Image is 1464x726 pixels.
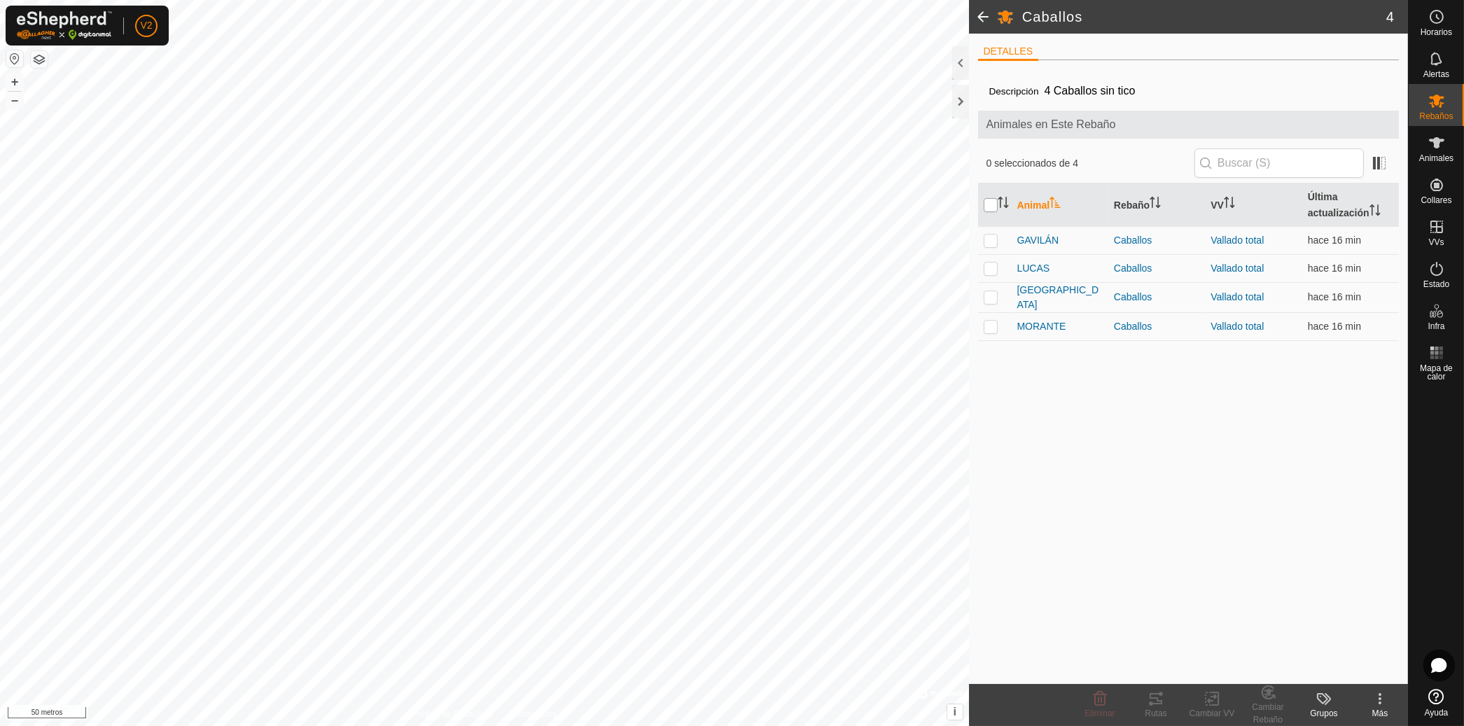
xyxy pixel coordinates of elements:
[6,92,23,109] button: –
[987,118,1116,130] font: Animales en Este Rebaño
[1428,321,1444,331] font: Infra
[1308,321,1361,332] span: 13 de agosto de 2025, 6:30
[947,704,963,720] button: i
[987,158,1079,169] font: 0 seleccionados de 4
[1145,708,1166,718] font: Rutas
[17,11,112,40] img: Logotipo de Gallagher
[1369,207,1381,218] p-sorticon: Activar para ordenar
[1017,321,1066,332] font: MORANTE
[1420,363,1453,382] font: Mapa de calor
[1308,263,1361,274] span: 13 de agosto de 2025, 6:30
[1386,9,1394,25] font: 4
[1425,708,1449,718] font: Ayuda
[1421,27,1452,37] font: Horarios
[1310,708,1337,718] font: Grupos
[412,709,492,719] font: Política de Privacidad
[1045,85,1136,97] font: 4 Caballos sin tico
[1194,148,1364,178] input: Buscar (S)
[1017,263,1050,274] font: LUCAS
[1423,279,1449,289] font: Estado
[953,706,956,718] font: i
[6,50,23,67] button: Restablecer mapa
[1308,235,1361,246] span: 13 de agosto de 2025, 6:30
[1022,9,1083,25] font: Caballos
[1114,263,1152,274] font: Caballos
[1211,235,1264,246] a: Vallado total
[1050,199,1061,210] p-sorticon: Activar para ordenar
[11,92,18,107] font: –
[1211,200,1224,211] font: VV
[6,74,23,90] button: +
[31,51,48,68] button: Capas del Mapa
[1017,284,1099,310] font: [GEOGRAPHIC_DATA]
[1421,195,1451,205] font: Collares
[1308,263,1361,274] font: hace 16 min
[1308,235,1361,246] font: hace 16 min
[510,709,557,719] font: Contáctanos
[510,708,557,720] a: Contáctanos
[1409,683,1464,722] a: Ayuda
[1423,69,1449,79] font: Alertas
[1211,263,1264,274] a: Vallado total
[1150,199,1161,210] p-sorticon: Activar para ordenar
[1017,200,1050,211] font: Animal
[1308,291,1361,302] span: 13 de agosto de 2025, 6:30
[1252,702,1283,725] font: Cambiar Rebaño
[989,86,1039,97] font: Descripción
[1114,321,1152,332] font: Caballos
[1114,235,1152,246] font: Caballos
[1419,153,1453,163] font: Animales
[1308,291,1361,302] font: hace 16 min
[1224,199,1235,210] p-sorticon: Activar para ordenar
[1211,321,1264,332] a: Vallado total
[1308,191,1369,218] font: Última actualización
[1190,708,1235,718] font: Cambiar VV
[998,199,1009,210] p-sorticon: Activar para ordenar
[984,46,1033,57] font: DETALLES
[1419,111,1453,121] font: Rebaños
[1211,291,1264,302] a: Vallado total
[1085,708,1115,718] font: Eliminar
[1114,291,1152,302] font: Caballos
[412,708,492,720] a: Política de Privacidad
[1114,200,1150,211] font: Rebaño
[11,74,19,89] font: +
[1017,235,1059,246] font: GAVILÁN
[140,20,152,31] font: V2
[1372,708,1388,718] font: Más
[1308,321,1361,332] font: hace 16 min
[1428,237,1444,247] font: VVs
